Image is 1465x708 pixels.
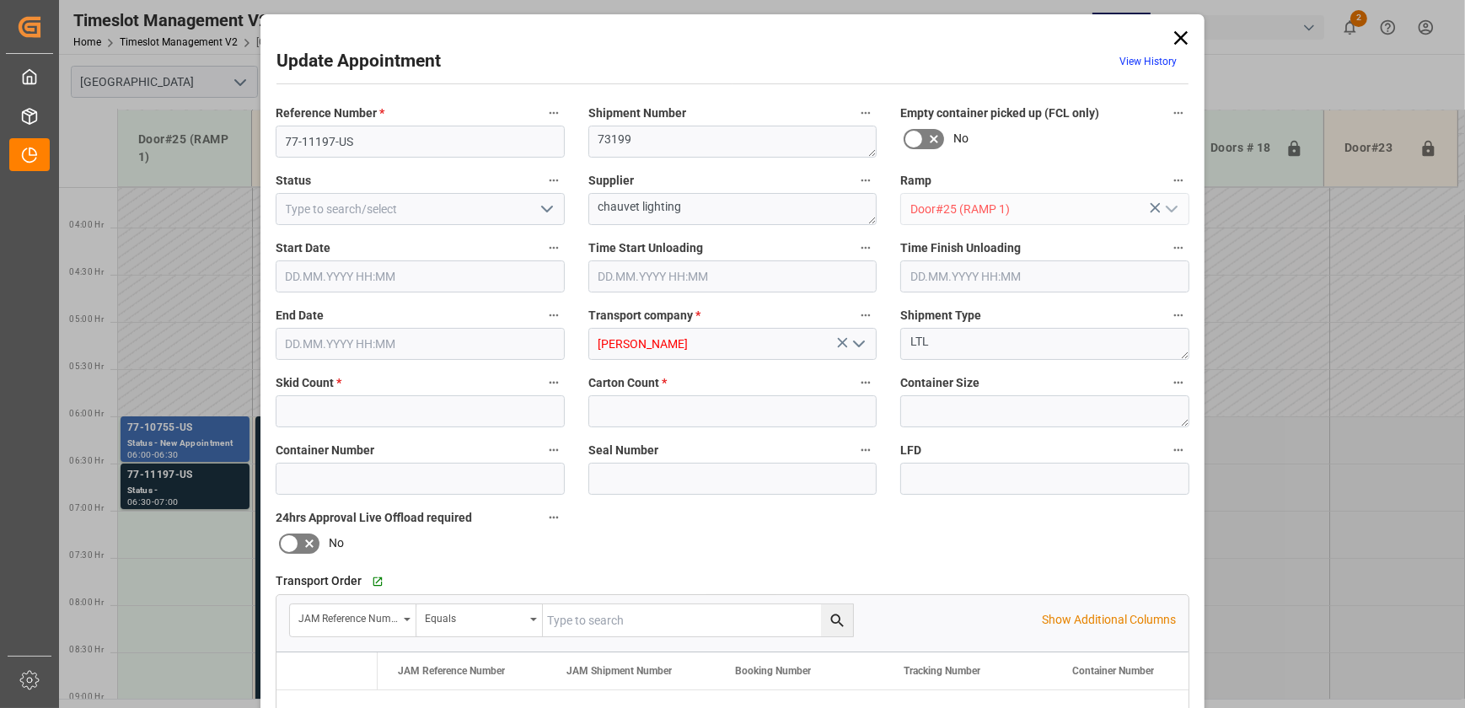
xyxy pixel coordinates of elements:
button: open menu [845,331,871,357]
button: End Date [543,304,565,326]
span: Container Size [900,374,979,392]
span: JAM Reference Number [398,665,505,677]
button: Container Number [543,439,565,461]
span: Start Date [276,239,330,257]
button: Shipment Number [855,102,877,124]
button: Container Size [1167,372,1189,394]
button: LFD [1167,439,1189,461]
button: Shipment Type [1167,304,1189,326]
span: End Date [276,307,324,324]
textarea: chauvet lighting [588,193,877,225]
span: Seal Number [588,442,658,459]
span: Shipment Number [588,105,686,122]
span: Booking Number [735,665,811,677]
input: Type to search [543,604,853,636]
span: Reference Number [276,105,384,122]
span: Tracking Number [904,665,980,677]
span: Container Number [1072,665,1154,677]
button: search button [821,604,853,636]
span: Container Number [276,442,374,459]
span: No [953,130,969,147]
button: open menu [290,604,416,636]
span: Time Start Unloading [588,239,703,257]
button: Skid Count * [543,372,565,394]
button: open menu [533,196,558,223]
button: Status [543,169,565,191]
span: No [329,534,344,552]
div: JAM Reference Number [298,607,398,626]
span: Skid Count [276,374,341,392]
span: Supplier [588,172,634,190]
input: DD.MM.YYYY HH:MM [900,260,1189,292]
span: Carton Count [588,374,667,392]
button: Reference Number * [543,102,565,124]
input: Type to search/select [276,193,565,225]
span: Empty container picked up (FCL only) [900,105,1099,122]
button: open menu [1157,196,1183,223]
span: LFD [900,442,921,459]
p: Show Additional Columns [1042,611,1176,629]
span: JAM Shipment Number [566,665,672,677]
button: Supplier [855,169,877,191]
button: Time Start Unloading [855,237,877,259]
button: Ramp [1167,169,1189,191]
div: Equals [425,607,524,626]
span: Transport company [588,307,700,324]
button: Transport company * [855,304,877,326]
input: DD.MM.YYYY HH:MM [588,260,877,292]
button: Empty container picked up (FCL only) [1167,102,1189,124]
button: Seal Number [855,439,877,461]
button: Start Date [543,237,565,259]
span: Ramp [900,172,931,190]
button: Time Finish Unloading [1167,237,1189,259]
input: DD.MM.YYYY HH:MM [276,260,565,292]
textarea: 73199 [588,126,877,158]
button: 24hrs Approval Live Offload required [543,507,565,528]
span: Shipment Type [900,307,981,324]
span: Transport Order [276,572,362,590]
button: Carton Count * [855,372,877,394]
a: View History [1119,56,1177,67]
span: Time Finish Unloading [900,239,1021,257]
h2: Update Appointment [276,48,441,75]
button: open menu [416,604,543,636]
textarea: LTL [900,328,1189,360]
span: 24hrs Approval Live Offload required [276,509,472,527]
span: Status [276,172,311,190]
input: Type to search/select [900,193,1189,225]
input: DD.MM.YYYY HH:MM [276,328,565,360]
